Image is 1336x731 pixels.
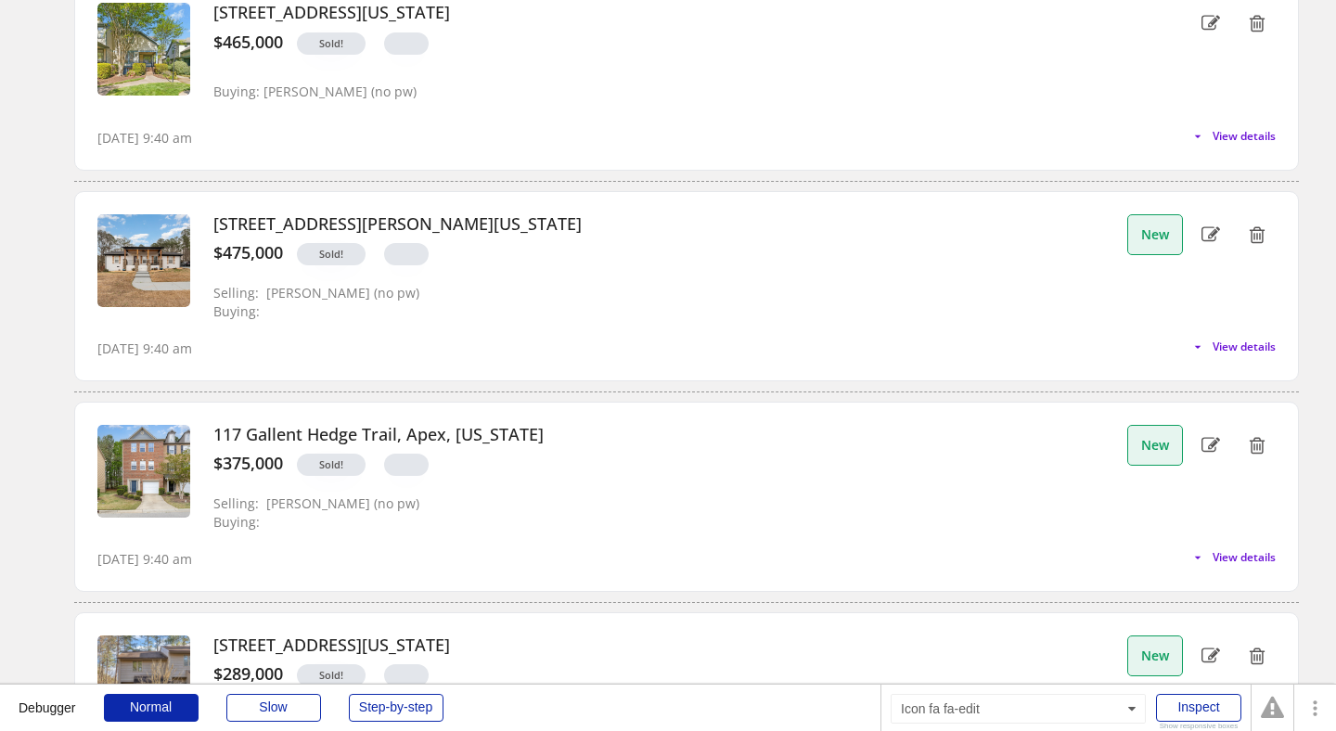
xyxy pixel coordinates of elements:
div: Inspect [1156,694,1241,722]
button: New [1127,425,1183,466]
div: [DATE] 9:40 am [97,550,192,569]
div: Debugger [19,685,76,714]
span: View details [1213,552,1276,563]
img: 20250409194756569674000000-o.jpg [97,425,190,518]
button: Sold! [297,454,366,476]
div: $475,000 [213,243,283,263]
button: View details [1190,550,1276,565]
div: [DATE] 9:40 am [97,340,192,358]
div: Step-by-step [349,694,443,722]
div: $375,000 [213,454,283,474]
button: Sold! [297,664,366,686]
button: New [1127,635,1183,676]
div: Normal [104,694,199,722]
img: 20250411120354543210000000-o.jpg [97,3,190,96]
div: $289,000 [213,664,283,685]
div: $465,000 [213,32,283,53]
button: View details [1190,340,1276,354]
h3: 117 Gallent Hedge Trail, Apex, [US_STATE] [213,425,1118,445]
div: Icon fa fa-edit [891,694,1146,724]
div: Show responsive boxes [1156,723,1241,730]
div: Selling: [PERSON_NAME] (no pw) [213,286,419,301]
span: View details [1213,131,1276,142]
div: Selling: [PERSON_NAME] (no pw) [213,496,419,512]
span: View details [1213,341,1276,353]
div: Buying: [213,515,284,531]
button: Sold! [297,243,366,265]
h3: [STREET_ADDRESS][US_STATE] [213,3,1118,23]
button: View details [1190,129,1276,144]
div: Buying: [213,304,284,320]
img: 20250307144824478937000000-o.jpg [97,635,190,728]
img: 20250326174623385258000000-o.jpg [97,214,190,307]
h3: [STREET_ADDRESS][US_STATE] [213,635,1118,656]
div: Slow [226,694,321,722]
div: [DATE] 9:40 am [97,129,192,147]
button: New [1127,214,1183,255]
div: Buying: [PERSON_NAME] (no pw) [213,84,417,100]
h3: [STREET_ADDRESS][PERSON_NAME][US_STATE] [213,214,1118,235]
button: Sold! [297,32,366,55]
